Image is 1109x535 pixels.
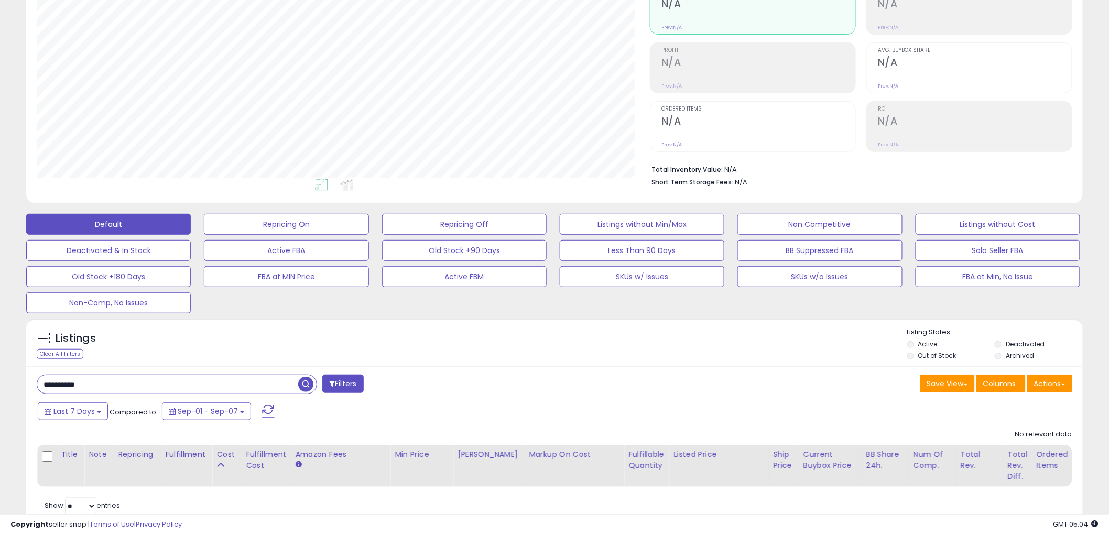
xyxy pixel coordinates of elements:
span: ROI [878,106,1072,112]
div: Markup on Cost [529,449,619,460]
label: Archived [1006,351,1034,360]
label: Deactivated [1006,340,1045,348]
button: Save View [920,375,975,392]
h5: Listings [56,331,96,346]
small: Prev: N/A [878,83,898,89]
button: Repricing On [204,214,368,235]
th: The percentage added to the cost of goods (COGS) that forms the calculator for Min & Max prices. [525,445,624,487]
div: Amazon Fees [295,449,386,460]
div: Total Rev. Diff. [1008,449,1028,482]
b: Total Inventory Value: [651,165,723,174]
span: Show: entries [45,500,120,510]
div: Fulfillment Cost [246,449,286,471]
span: Last 7 Days [53,406,95,417]
h2: N/A [878,115,1072,129]
button: Old Stock +180 Days [26,266,191,287]
div: Listed Price [673,449,764,460]
div: Note [89,449,109,460]
div: Total Rev. [961,449,999,471]
strong: Copyright [10,519,49,529]
button: Active FBA [204,240,368,261]
li: N/A [651,162,1064,175]
p: Listing States: [907,327,1083,337]
button: BB Suppressed FBA [737,240,902,261]
button: FBA at MIN Price [204,266,368,287]
button: Actions [1027,375,1072,392]
div: Ordered Items [1036,449,1074,471]
span: Profit [661,48,855,53]
label: Out of Stock [918,351,956,360]
span: Avg. Buybox Share [878,48,1072,53]
h2: N/A [878,57,1072,71]
div: Fulfillable Quantity [628,449,665,471]
button: Sep-01 - Sep-07 [162,402,251,420]
small: Prev: N/A [661,24,682,30]
button: Non-Comp, No Issues [26,292,191,313]
small: Prev: N/A [661,141,682,148]
h2: N/A [661,57,855,71]
button: Listings without Min/Max [560,214,724,235]
button: Less Than 90 Days [560,240,724,261]
div: No relevant data [1015,430,1072,440]
span: N/A [735,177,747,187]
small: Prev: N/A [878,141,898,148]
small: Prev: N/A [878,24,898,30]
button: Active FBM [382,266,547,287]
a: Terms of Use [90,519,134,529]
div: Cost [216,449,237,460]
button: Old Stock +90 Days [382,240,547,261]
small: Amazon Fees. [295,460,301,470]
span: Columns [983,378,1016,389]
div: Current Buybox Price [803,449,857,471]
button: Last 7 Days [38,402,108,420]
div: Num of Comp. [914,449,952,471]
button: FBA at Min, No Issue [916,266,1080,287]
button: SKUs w/ Issues [560,266,724,287]
button: Non Competitive [737,214,902,235]
button: Listings without Cost [916,214,1080,235]
b: Short Term Storage Fees: [651,178,733,187]
span: Ordered Items [661,106,855,112]
button: Columns [976,375,1026,392]
button: Default [26,214,191,235]
button: Filters [322,375,363,393]
span: 2025-09-15 05:04 GMT [1053,519,1099,529]
div: Clear All Filters [37,349,83,359]
div: BB Share 24h. [866,449,905,471]
a: Privacy Policy [136,519,182,529]
div: Title [61,449,80,460]
button: Repricing Off [382,214,547,235]
span: Sep-01 - Sep-07 [178,406,238,417]
div: [PERSON_NAME] [458,449,520,460]
small: Prev: N/A [661,83,682,89]
button: SKUs w/o Issues [737,266,902,287]
div: Repricing [118,449,156,460]
div: Min Price [395,449,449,460]
div: Fulfillment [165,449,208,460]
label: Active [918,340,938,348]
div: Ship Price [773,449,794,471]
div: seller snap | | [10,520,182,530]
h2: N/A [661,115,855,129]
button: Solo Seller FBA [916,240,1080,261]
button: Deactivated & In Stock [26,240,191,261]
span: Compared to: [110,407,158,417]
